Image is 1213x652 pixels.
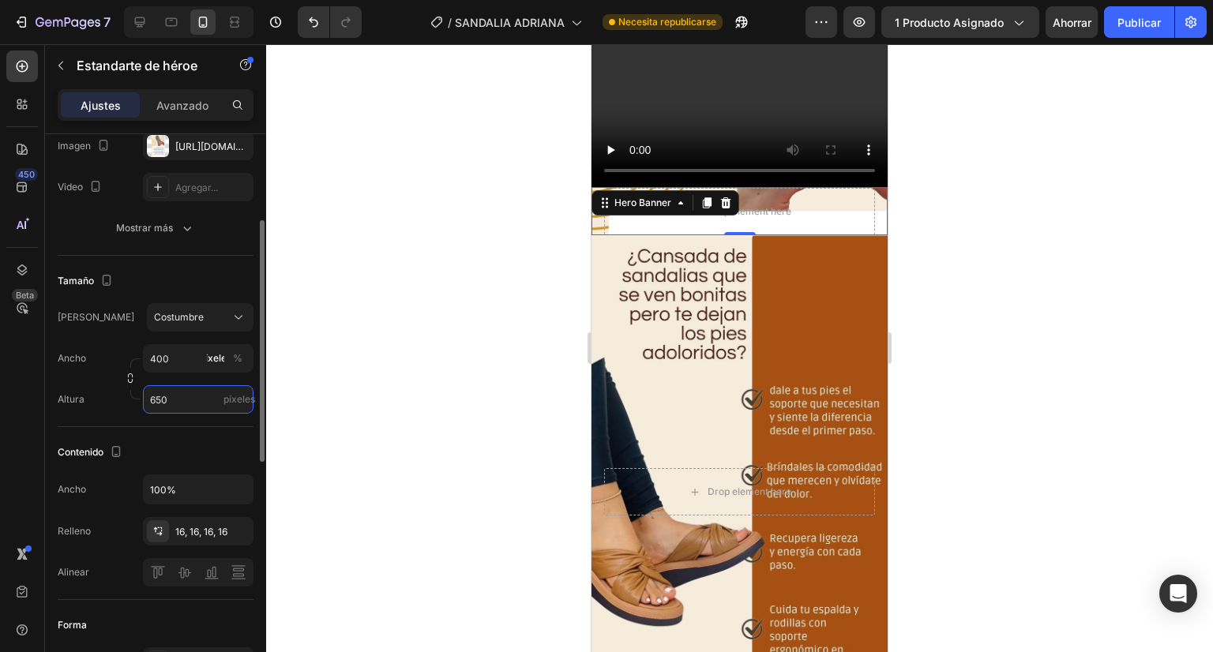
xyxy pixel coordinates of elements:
[881,6,1039,38] button: 1 producto asignado
[156,99,208,112] font: Avanzado
[16,290,34,301] font: Beta
[154,311,204,323] font: Costumbre
[58,619,87,631] font: Forma
[143,385,253,414] input: píxeles
[77,56,211,75] p: Estandarte de héroe
[223,393,255,405] font: píxeles
[103,14,111,30] font: 7
[58,446,103,458] font: Contenido
[58,483,86,495] font: Ancho
[1046,6,1098,38] button: Ahorrar
[1117,16,1161,29] font: Publicar
[58,311,134,323] font: [PERSON_NAME]
[116,222,173,234] font: Mostrar más
[175,141,277,152] font: [URL][DOMAIN_NAME]
[233,352,242,364] font: %
[58,214,253,242] button: Mostrar más
[58,140,91,152] font: Imagen
[1053,16,1091,29] font: Ahorrar
[618,16,716,28] font: Necesita republicarse
[6,6,118,38] button: 7
[144,475,253,504] input: Auto
[200,352,231,364] font: píxeles
[18,169,35,180] font: 450
[448,16,452,29] font: /
[175,182,218,193] font: Agregar...
[58,352,86,364] font: Ancho
[58,525,91,537] font: Relleno
[81,99,121,112] font: Ajustes
[58,393,84,405] font: Altura
[58,275,94,287] font: Tamaño
[147,303,253,332] button: Costumbre
[143,344,253,373] input: píxeles%
[77,58,197,73] font: Estandarte de héroe
[895,16,1004,29] font: 1 producto asignado
[175,526,227,538] font: 16, 16, 16, 16
[228,349,247,368] button: píxeles
[58,566,89,578] font: Alinear
[1104,6,1174,38] button: Publicar
[591,44,888,652] iframe: Área de diseño
[58,181,83,193] font: Video
[298,6,362,38] div: Deshacer/Rehacer
[455,16,565,29] font: SANDALIA ADRIANA
[206,349,225,368] button: %
[1159,575,1197,613] div: Abrir Intercom Messenger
